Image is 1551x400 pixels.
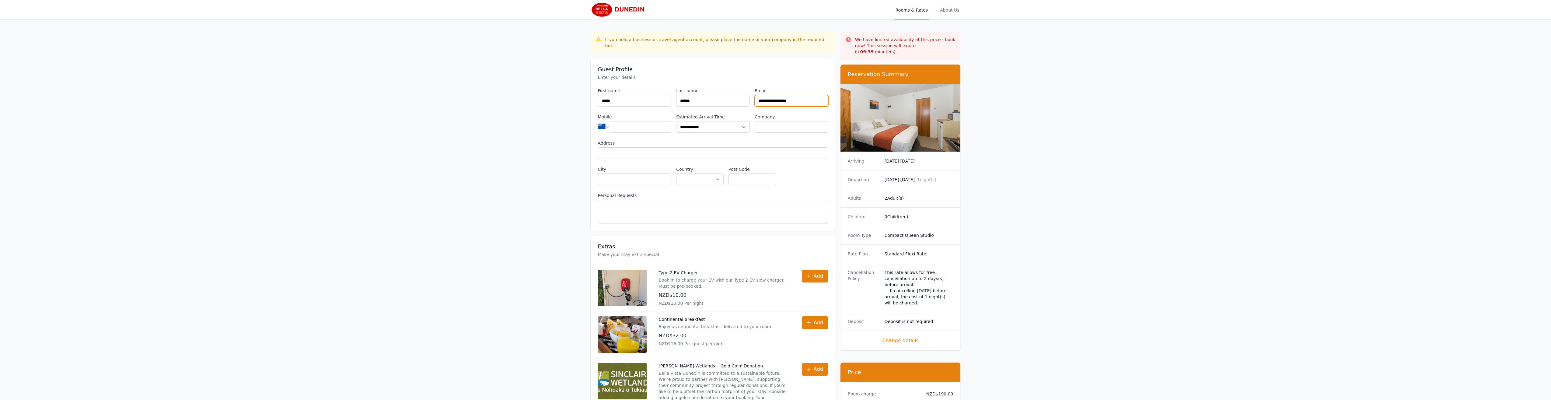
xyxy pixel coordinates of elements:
[814,272,823,280] span: Add
[848,391,917,397] dt: Room charge
[848,158,880,164] dt: Arriving
[885,177,953,183] dd: [DATE] [DATE]
[659,292,790,299] p: NZD$10.00
[885,318,953,325] dd: Deposit is not required
[885,251,953,257] dd: Standard Flexi Rate
[860,49,874,54] strong: 09 : 39
[814,366,823,373] span: Add
[917,177,936,182] span: 1 night(s)
[802,270,828,282] button: Add
[598,74,828,80] p: Enter your details
[848,337,953,344] span: Change details
[885,195,953,201] dd: 2 Adult(s)
[848,369,953,376] h3: Price
[598,316,647,353] img: Continental Breakfast
[840,84,961,152] img: Compact Queen Studio
[848,251,880,257] dt: Rate Plan
[659,324,773,330] p: Enjoy a continental breakfast delivered to your room.
[598,140,828,146] label: Address
[598,166,672,172] label: City
[676,114,750,120] label: Estimated Arrival Time
[814,319,823,326] span: Add
[659,332,773,339] p: NZD$32.00
[885,158,953,164] dd: [DATE] [DATE]
[598,243,828,250] h3: Extras
[659,363,790,369] p: [PERSON_NAME] Wetlands - 'Gold Coin' Donation
[885,232,953,238] dd: Compact Queen Studio
[885,269,953,306] div: This rate allows for free cancellation up to 2 days(s) before arrival. If cancelling [DATE] befor...
[659,300,790,306] p: NZD$10.00 Per night
[921,391,953,397] dd: NZD$190.00
[598,192,828,198] label: Personal Requests
[848,232,880,238] dt: Room Type
[848,177,880,183] dt: Departing
[591,2,649,17] img: Bella Vista Dunedin
[848,71,953,78] h3: Reservation Summary
[598,88,672,94] label: First name
[885,214,953,220] dd: 0 Child(ren)
[676,88,750,94] label: Last name
[598,270,647,306] img: Type 2 EV Charger
[659,316,773,322] p: Continental Breakfast
[848,269,880,306] dt: Cancellation Policy
[598,363,647,399] img: Sinclair Wetlands - 'Gold Coin' Donation
[848,318,880,325] dt: Deposit
[755,88,828,94] label: Email
[659,341,773,347] p: NZD$16.00 Per guest per night
[755,114,828,120] label: Company
[802,363,828,376] button: Add
[659,270,790,276] p: Type 2 EV Charger
[676,166,724,172] label: Country
[598,251,828,258] p: Make your stay extra special
[605,37,831,49] div: If you hold a business or travel agent account, please place the name of your company in the requ...
[848,214,880,220] dt: Children
[848,195,880,201] dt: Adults
[598,114,672,120] label: Mobile
[802,316,828,329] button: Add
[728,166,776,172] label: Post Code
[659,277,790,289] p: Book in to charge your EV with our Type 2 EV slow charger. Must be pre-booked.
[855,37,956,55] p: We have limited availability at this price - book now! This session will expire in minute(s).
[598,66,828,73] h3: Guest Profile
